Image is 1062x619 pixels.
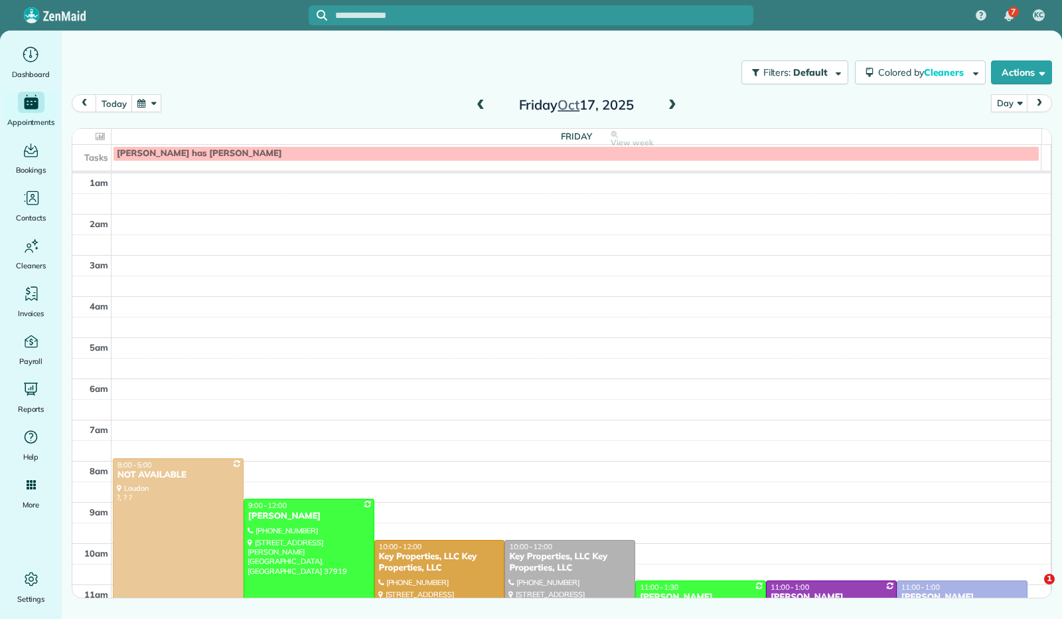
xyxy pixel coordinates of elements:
span: Invoices [18,307,44,320]
span: 1 [1044,574,1055,584]
div: NOT AVAILABLE [117,470,240,481]
span: 6am [90,383,108,394]
span: 11:00 - 1:00 [901,582,940,592]
div: [PERSON_NAME] [901,592,1024,603]
span: Cleaners [16,259,46,272]
a: Payroll [5,331,56,368]
span: Friday [561,131,592,141]
div: [PERSON_NAME] [770,592,893,603]
a: Help [5,426,56,464]
span: Default [793,66,828,78]
span: 10am [84,548,108,559]
span: Help [23,450,39,464]
button: next [1027,94,1052,112]
span: 9:00 - 12:00 [248,501,287,510]
button: Filters: Default [741,60,848,84]
div: [PERSON_NAME] [639,592,762,603]
span: Contacts [16,211,46,224]
a: Filters: Default [735,60,848,84]
button: Focus search [309,10,327,21]
span: Reports [18,402,44,416]
span: 9am [90,507,108,517]
iframe: Intercom live chat [1017,574,1049,606]
span: 10:00 - 12:00 [509,542,552,551]
span: 8am [90,466,108,476]
span: 4am [90,301,108,311]
a: Reports [5,379,56,416]
span: Appointments [7,116,55,129]
a: Invoices [5,283,56,320]
button: today [96,94,132,112]
span: Colored by [878,66,968,78]
h2: Friday 17, 2025 [493,98,659,112]
span: More [23,498,39,511]
a: Dashboard [5,44,56,81]
span: 10:00 - 12:00 [379,542,422,551]
span: 11:00 - 1:00 [771,582,809,592]
span: Bookings [16,163,46,177]
span: KC [1034,10,1043,21]
span: 5am [90,342,108,353]
span: Cleaners [924,66,966,78]
span: Payroll [19,355,43,368]
a: Cleaners [5,235,56,272]
a: Contacts [5,187,56,224]
span: 7am [90,424,108,435]
svg: Focus search [317,10,327,21]
div: Key Properties, LLC Key Properties, LLC [378,551,501,574]
button: Colored byCleaners [855,60,986,84]
span: 11am [84,589,108,600]
button: Actions [991,60,1052,84]
span: Dashboard [12,68,50,81]
a: Appointments [5,92,56,129]
span: 3am [90,260,108,270]
span: Filters: [763,66,791,78]
span: View week [611,137,653,148]
span: [PERSON_NAME] has [PERSON_NAME] [117,148,282,159]
a: Settings [5,569,56,606]
a: Bookings [5,139,56,177]
span: 2am [90,219,108,229]
button: prev [72,94,97,112]
span: Settings [17,592,45,606]
span: 7 [1011,7,1016,17]
span: 11:00 - 1:30 [640,582,678,592]
span: 8:00 - 5:00 [117,460,152,470]
span: Oct [558,96,579,113]
div: 7 unread notifications [995,1,1023,31]
div: Key Properties, LLC Key Properties, LLC [508,551,631,574]
span: 1am [90,177,108,188]
button: Day [991,94,1027,112]
div: [PERSON_NAME] [248,511,370,522]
